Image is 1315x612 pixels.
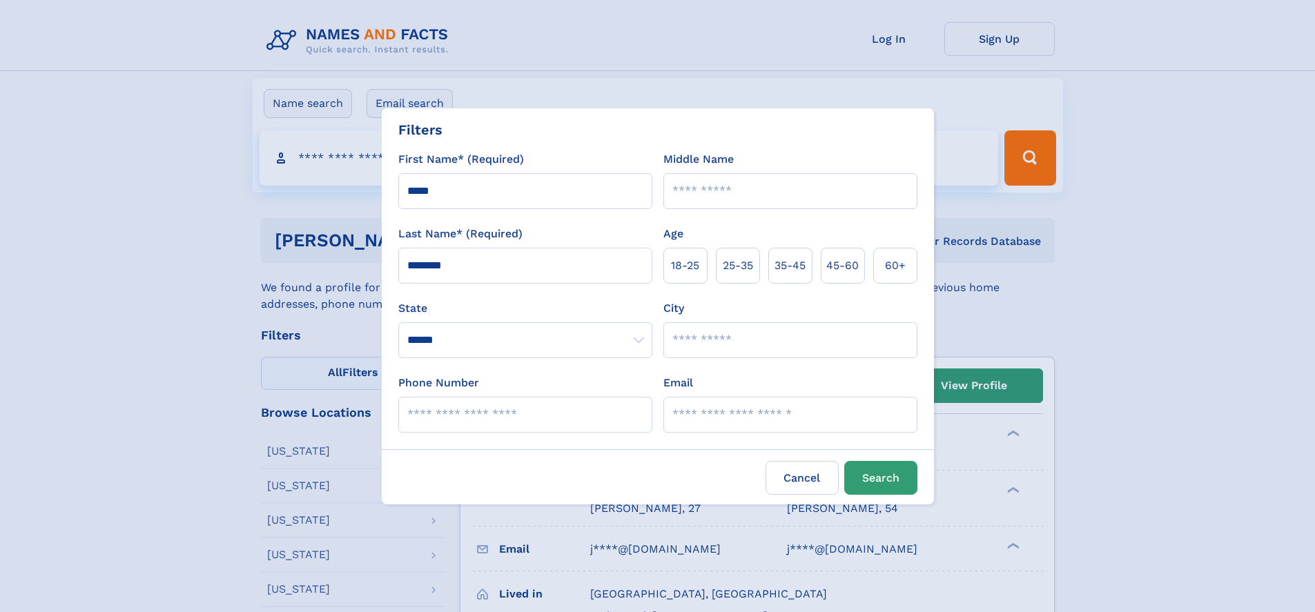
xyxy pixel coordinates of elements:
[663,151,734,168] label: Middle Name
[844,461,917,495] button: Search
[775,257,806,274] span: 35‑45
[766,461,839,495] label: Cancel
[398,375,479,391] label: Phone Number
[398,151,524,168] label: First Name* (Required)
[398,119,442,140] div: Filters
[663,226,683,242] label: Age
[885,257,906,274] span: 60+
[671,257,699,274] span: 18‑25
[398,300,652,317] label: State
[663,375,693,391] label: Email
[663,300,684,317] label: City
[826,257,859,274] span: 45‑60
[398,226,523,242] label: Last Name* (Required)
[723,257,753,274] span: 25‑35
